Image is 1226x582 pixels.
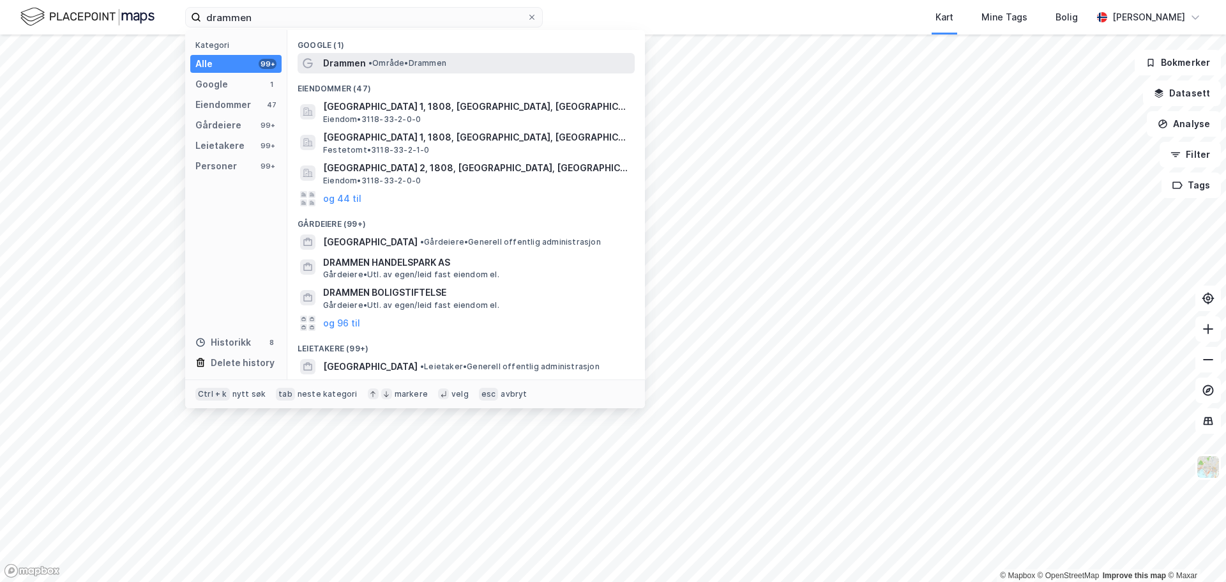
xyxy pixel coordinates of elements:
[323,255,630,270] span: DRAMMEN HANDELSPARK AS
[935,10,953,25] div: Kart
[287,30,645,53] div: Google (1)
[195,77,228,92] div: Google
[287,209,645,232] div: Gårdeiere (99+)
[259,59,276,69] div: 99+
[195,118,241,133] div: Gårdeiere
[1135,50,1221,75] button: Bokmerker
[451,389,469,399] div: velg
[4,563,60,578] a: Mapbox homepage
[287,333,645,356] div: Leietakere (99+)
[420,362,600,372] span: Leietaker • Generell offentlig administrasjon
[323,285,630,300] span: DRAMMEN BOLIGSTIFTELSE
[323,359,418,374] span: [GEOGRAPHIC_DATA]
[1147,111,1221,137] button: Analyse
[323,160,630,176] span: [GEOGRAPHIC_DATA] 2, 1808, [GEOGRAPHIC_DATA], [GEOGRAPHIC_DATA]
[1162,521,1226,582] div: Kontrollprogram for chat
[1196,455,1220,479] img: Z
[1162,521,1226,582] iframe: Chat Widget
[323,234,418,250] span: [GEOGRAPHIC_DATA]
[276,388,295,401] div: tab
[259,141,276,151] div: 99+
[395,389,428,399] div: markere
[195,40,282,50] div: Kategori
[259,161,276,171] div: 99+
[323,316,360,331] button: og 96 til
[266,100,276,110] div: 47
[1160,142,1221,167] button: Filter
[323,99,630,114] span: [GEOGRAPHIC_DATA] 1, 1808, [GEOGRAPHIC_DATA], [GEOGRAPHIC_DATA]
[287,73,645,96] div: Eiendommer (47)
[323,300,499,310] span: Gårdeiere • Utl. av egen/leid fast eiendom el.
[1162,172,1221,198] button: Tags
[323,130,630,145] span: [GEOGRAPHIC_DATA] 1, 1808, [GEOGRAPHIC_DATA], [GEOGRAPHIC_DATA]
[195,56,213,72] div: Alle
[323,114,421,125] span: Eiendom • 3118-33-2-0-0
[266,79,276,89] div: 1
[323,56,366,71] span: Drammen
[323,145,430,155] span: Festetomt • 3118-33-2-1-0
[323,176,421,186] span: Eiendom • 3118-33-2-0-0
[1038,571,1100,580] a: OpenStreetMap
[1103,571,1166,580] a: Improve this map
[298,389,358,399] div: neste kategori
[420,237,601,247] span: Gårdeiere • Generell offentlig administrasjon
[1143,80,1221,106] button: Datasett
[20,6,155,28] img: logo.f888ab2527a4732fd821a326f86c7f29.svg
[1056,10,1078,25] div: Bolig
[201,8,527,27] input: Søk på adresse, matrikkel, gårdeiere, leietakere eller personer
[368,58,372,68] span: •
[195,335,251,350] div: Historikk
[266,337,276,348] div: 8
[1000,571,1035,580] a: Mapbox
[501,389,527,399] div: avbryt
[211,355,275,371] div: Delete history
[420,362,424,371] span: •
[232,389,266,399] div: nytt søk
[981,10,1027,25] div: Mine Tags
[195,138,245,153] div: Leietakere
[195,388,230,401] div: Ctrl + k
[368,58,446,68] span: Område • Drammen
[479,388,499,401] div: esc
[323,191,361,206] button: og 44 til
[195,97,251,112] div: Eiendommer
[195,158,237,174] div: Personer
[323,270,499,280] span: Gårdeiere • Utl. av egen/leid fast eiendom el.
[259,120,276,130] div: 99+
[1112,10,1185,25] div: [PERSON_NAME]
[420,237,424,247] span: •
